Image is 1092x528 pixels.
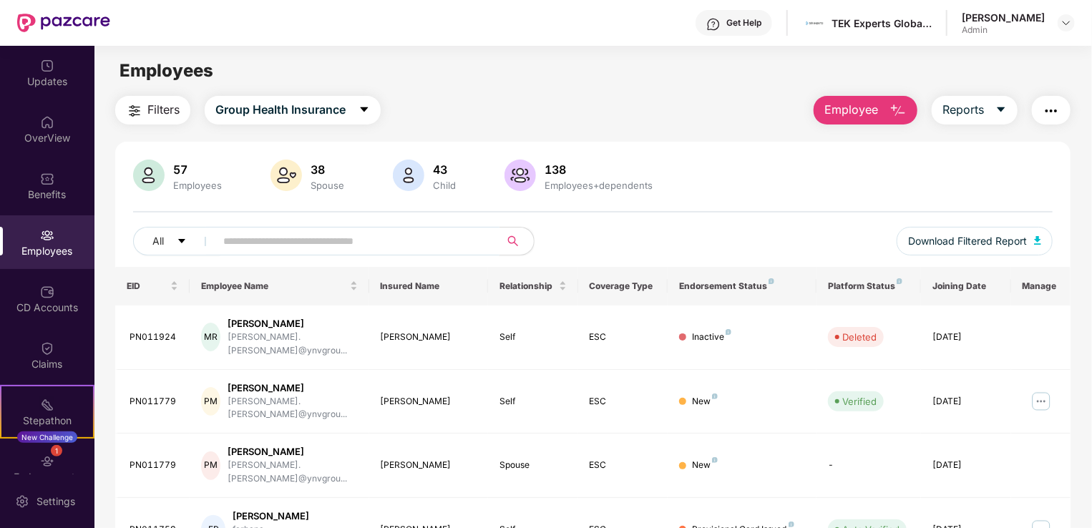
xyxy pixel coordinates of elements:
div: ESC [590,331,656,344]
th: Joining Date [921,267,1010,305]
img: svg+xml;base64,PHN2ZyBpZD0iQ0RfQWNjb3VudHMiIGRhdGEtbmFtZT0iQ0QgQWNjb3VudHMiIHhtbG5zPSJodHRwOi8vd3... [40,285,54,299]
div: 1 [51,445,62,456]
div: [PERSON_NAME].[PERSON_NAME]@ynvgrou... [228,331,357,358]
div: New Challenge [17,431,77,443]
img: svg+xml;base64,PHN2ZyBpZD0iSG9tZSIgeG1sbnM9Imh0dHA6Ly93d3cudzMub3JnLzIwMDAvc3ZnIiB3aWR0aD0iMjAiIG... [40,115,54,129]
img: svg+xml;base64,PHN2ZyBpZD0iU2V0dGluZy0yMHgyMCIgeG1sbnM9Imh0dHA6Ly93d3cudzMub3JnLzIwMDAvc3ZnIiB3aW... [15,494,29,509]
img: svg+xml;base64,PHN2ZyB4bWxucz0iaHR0cDovL3d3dy53My5vcmcvMjAwMC9zdmciIHhtbG5zOnhsaW5rPSJodHRwOi8vd3... [393,160,424,191]
img: svg+xml;base64,PHN2ZyB4bWxucz0iaHR0cDovL3d3dy53My5vcmcvMjAwMC9zdmciIHdpZHRoPSI4IiBoZWlnaHQ9IjgiIH... [769,278,774,284]
div: Child [430,180,459,191]
div: ESC [590,459,656,472]
span: Filters [147,101,180,119]
div: Self [499,395,566,409]
img: svg+xml;base64,PHN2ZyB4bWxucz0iaHR0cDovL3d3dy53My5vcmcvMjAwMC9zdmciIHdpZHRoPSIyMSIgaGVpZ2h0PSIyMC... [40,398,54,412]
img: svg+xml;base64,PHN2ZyB4bWxucz0iaHR0cDovL3d3dy53My5vcmcvMjAwMC9zdmciIHdpZHRoPSIyNCIgaGVpZ2h0PSIyNC... [1043,102,1060,119]
img: svg+xml;base64,PHN2ZyB4bWxucz0iaHR0cDovL3d3dy53My5vcmcvMjAwMC9zdmciIHdpZHRoPSI4IiBoZWlnaHQ9IjgiIH... [712,393,718,399]
img: svg+xml;base64,PHN2ZyB4bWxucz0iaHR0cDovL3d3dy53My5vcmcvMjAwMC9zdmciIHhtbG5zOnhsaW5rPSJodHRwOi8vd3... [889,102,907,119]
th: Manage [1011,267,1071,305]
button: Allcaret-down [133,227,220,255]
div: Stepathon [1,414,93,428]
button: Filters [115,96,190,124]
img: svg+xml;base64,PHN2ZyB4bWxucz0iaHR0cDovL3d3dy53My5vcmcvMjAwMC9zdmciIHhtbG5zOnhsaW5rPSJodHRwOi8vd3... [270,160,302,191]
img: svg+xml;base64,PHN2ZyB4bWxucz0iaHR0cDovL3d3dy53My5vcmcvMjAwMC9zdmciIHdpZHRoPSI4IiBoZWlnaHQ9IjgiIH... [897,278,902,284]
div: TEK Experts Global Limited [832,16,932,30]
th: EID [115,267,190,305]
div: Employees+dependents [542,180,655,191]
img: svg+xml;base64,PHN2ZyBpZD0iRW1wbG95ZWVzIiB4bWxucz0iaHR0cDovL3d3dy53My5vcmcvMjAwMC9zdmciIHdpZHRoPS... [40,228,54,243]
div: PN011779 [130,459,178,472]
span: search [499,235,527,247]
div: 38 [308,162,347,177]
div: [PERSON_NAME] [381,395,477,409]
img: svg+xml;base64,PHN2ZyBpZD0iRHJvcGRvd24tMzJ4MzIiIHhtbG5zPSJodHRwOi8vd3d3LnczLm9yZy8yMDAwL3N2ZyIgd2... [1061,17,1072,29]
span: Relationship [499,280,555,292]
div: Endorsement Status [679,280,806,292]
span: Employee Name [201,280,346,292]
img: svg+xml;base64,PHN2ZyBpZD0iRW5kb3JzZW1lbnRzIiB4bWxucz0iaHR0cDovL3d3dy53My5vcmcvMjAwMC9zdmciIHdpZH... [40,454,54,469]
button: search [499,227,535,255]
div: [PERSON_NAME].[PERSON_NAME]@ynvgrou... [228,395,357,422]
th: Insured Name [369,267,489,305]
img: svg+xml;base64,PHN2ZyB4bWxucz0iaHR0cDovL3d3dy53My5vcmcvMjAwMC9zdmciIHhtbG5zOnhsaW5rPSJodHRwOi8vd3... [1034,236,1041,245]
div: Self [499,331,566,344]
div: New [692,459,718,472]
button: Reportscaret-down [932,96,1018,124]
img: manageButton [1030,390,1053,413]
div: 138 [542,162,655,177]
div: New [692,395,718,409]
span: Download Filtered Report [908,233,1027,249]
span: caret-down [359,104,370,117]
td: - [816,434,921,498]
div: [DATE] [932,331,999,344]
img: svg+xml;base64,PHN2ZyB4bWxucz0iaHR0cDovL3d3dy53My5vcmcvMjAwMC9zdmciIHdpZHRoPSI4IiBoZWlnaHQ9IjgiIH... [726,329,731,335]
div: [PERSON_NAME] [962,11,1045,24]
div: Settings [32,494,79,509]
img: svg+xml;base64,PHN2ZyBpZD0iVXBkYXRlZCIgeG1sbnM9Imh0dHA6Ly93d3cudzMub3JnLzIwMDAvc3ZnIiB3aWR0aD0iMj... [40,59,54,73]
div: [PERSON_NAME] [228,445,357,459]
button: Employee [814,96,917,124]
span: Group Health Insurance [215,101,346,119]
div: Admin [962,24,1045,36]
div: Platform Status [828,280,910,292]
div: [PERSON_NAME] [381,331,477,344]
div: [DATE] [932,459,999,472]
div: [PERSON_NAME] [228,317,357,331]
div: Spouse [499,459,566,472]
img: Tek%20Experts%20logo%20(002)%20(002).png [804,13,825,34]
span: Employees [120,60,213,81]
div: Verified [842,394,877,409]
div: PN011779 [130,395,178,409]
span: EID [127,280,167,292]
span: All [152,233,164,249]
div: PM [201,451,220,480]
img: svg+xml;base64,PHN2ZyBpZD0iQ2xhaW0iIHhtbG5zPSJodHRwOi8vd3d3LnczLm9yZy8yMDAwL3N2ZyIgd2lkdGg9IjIwIi... [40,341,54,356]
button: Group Health Insurancecaret-down [205,96,381,124]
div: [DATE] [932,395,999,409]
img: svg+xml;base64,PHN2ZyBpZD0iQmVuZWZpdHMiIHhtbG5zPSJodHRwOi8vd3d3LnczLm9yZy8yMDAwL3N2ZyIgd2lkdGg9Ij... [40,172,54,186]
th: Employee Name [190,267,369,305]
button: Download Filtered Report [897,227,1053,255]
div: Deleted [842,330,877,344]
img: svg+xml;base64,PHN2ZyB4bWxucz0iaHR0cDovL3d3dy53My5vcmcvMjAwMC9zdmciIHhtbG5zOnhsaW5rPSJodHRwOi8vd3... [504,160,536,191]
div: PN011924 [130,331,178,344]
div: ESC [590,395,656,409]
img: New Pazcare Logo [17,14,110,32]
div: MR [201,323,220,351]
div: Get Help [726,17,761,29]
div: [PERSON_NAME] [233,509,358,523]
img: svg+xml;base64,PHN2ZyBpZD0iSGVscC0zMngzMiIgeG1sbnM9Imh0dHA6Ly93d3cudzMub3JnLzIwMDAvc3ZnIiB3aWR0aD... [706,17,721,31]
div: [PERSON_NAME] [228,381,357,395]
div: 43 [430,162,459,177]
div: Inactive [692,331,731,344]
img: svg+xml;base64,PHN2ZyB4bWxucz0iaHR0cDovL3d3dy53My5vcmcvMjAwMC9zdmciIHdpZHRoPSI4IiBoZWlnaHQ9IjgiIH... [712,457,718,463]
div: 57 [170,162,225,177]
span: Reports [942,101,984,119]
span: Employee [824,101,878,119]
img: svg+xml;base64,PHN2ZyB4bWxucz0iaHR0cDovL3d3dy53My5vcmcvMjAwMC9zdmciIHhtbG5zOnhsaW5rPSJodHRwOi8vd3... [133,160,165,191]
div: [PERSON_NAME].[PERSON_NAME]@ynvgrou... [228,459,357,486]
div: Employees [170,180,225,191]
span: caret-down [177,236,187,248]
div: PM [201,387,220,416]
div: Spouse [308,180,347,191]
img: svg+xml;base64,PHN2ZyB4bWxucz0iaHR0cDovL3d3dy53My5vcmcvMjAwMC9zdmciIHdpZHRoPSI4IiBoZWlnaHQ9IjgiIH... [789,522,794,527]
